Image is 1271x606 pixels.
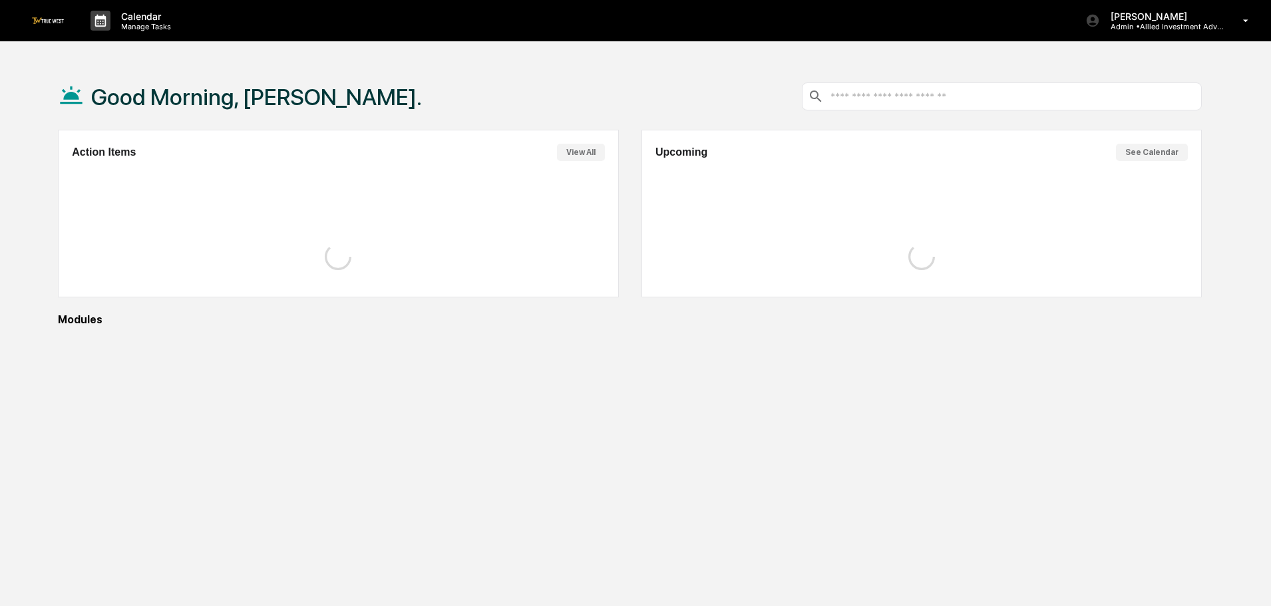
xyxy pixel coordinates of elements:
h2: Action Items [72,146,136,158]
button: See Calendar [1116,144,1188,161]
button: View All [557,144,605,161]
p: Manage Tasks [110,22,178,31]
img: logo [32,17,64,23]
h1: Good Morning, [PERSON_NAME]. [91,84,422,110]
div: Modules [58,313,1202,326]
p: [PERSON_NAME] [1100,11,1224,22]
p: Calendar [110,11,178,22]
h2: Upcoming [655,146,707,158]
p: Admin • Allied Investment Advisors [1100,22,1224,31]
